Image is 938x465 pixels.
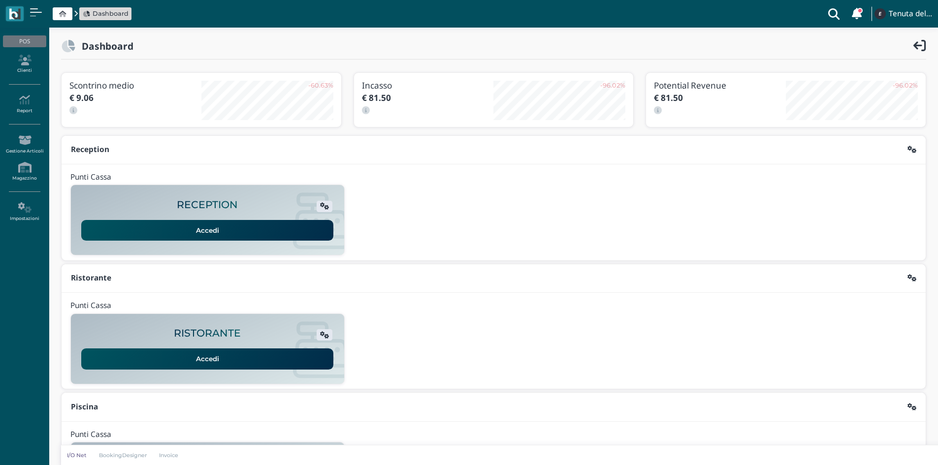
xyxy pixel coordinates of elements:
[654,81,786,90] h3: Potential Revenue
[71,273,111,283] b: Ristorante
[874,8,885,19] img: ...
[71,402,98,412] b: Piscina
[75,41,133,51] h2: Dashboard
[177,199,238,211] h2: RECEPTION
[889,10,932,18] h4: Tenuta del Barco
[3,158,46,185] a: Magazzino
[3,91,46,118] a: Report
[3,51,46,78] a: Clienti
[81,220,333,241] a: Accedi
[3,131,46,158] a: Gestione Articoli
[69,92,94,103] b: € 9.06
[9,8,20,20] img: logo
[3,198,46,225] a: Impostazioni
[93,9,129,18] span: Dashboard
[70,173,111,182] h4: Punti Cassa
[654,92,683,103] b: € 81.50
[174,328,241,339] h2: RISTORANTE
[93,451,153,459] a: BookingDesigner
[3,35,46,47] div: POS
[71,144,109,155] b: Reception
[362,81,494,90] h3: Incasso
[153,451,185,459] a: Invoice
[83,9,129,18] a: Dashboard
[67,451,87,459] p: I/O Net
[70,431,111,439] h4: Punti Cassa
[362,92,391,103] b: € 81.50
[873,2,932,26] a: ... Tenuta del Barco
[81,348,333,369] a: Accedi
[69,81,201,90] h3: Scontrino medio
[70,302,111,310] h4: Punti Cassa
